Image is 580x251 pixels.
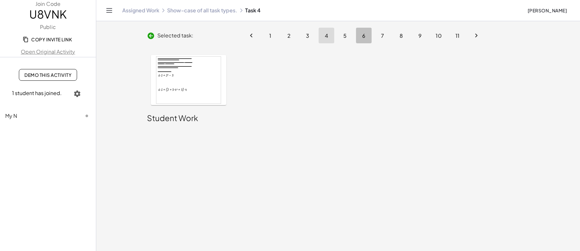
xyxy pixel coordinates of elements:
button: Go to page 2 [281,28,297,43]
span: 6 [362,32,365,39]
span: Copy Invite Link [24,36,72,42]
span: Demo This Activity [24,72,72,78]
span: 5 [343,32,347,39]
span: [PERSON_NAME] [527,7,567,13]
button: Copy Invite Link [19,34,77,45]
button: Go to page 3 [300,28,315,43]
button: Page 4, Current page [319,28,334,43]
span: 7 [381,32,384,39]
button: Go to page 11 [450,28,465,43]
i: Task not started. [83,112,91,120]
button: Previous page [244,28,259,43]
span: Selected task: [157,32,193,39]
span: 8 [400,32,403,39]
span: 4 [324,32,328,39]
nav: Pagination Navigation [199,26,529,45]
span: 1 student has joined. [12,90,62,96]
span: 3 [306,32,310,39]
span: 10 [436,32,442,39]
button: Go to page 9 [412,28,428,43]
button: Toggle navigation [104,5,114,16]
button: Go to page 7 [375,28,390,43]
button: Next page [468,28,484,43]
button: Go to page 1 [262,28,278,43]
span: 11 [455,32,460,39]
button: Go to page 10 [431,28,446,43]
a: Show-case of all task types. [167,7,237,14]
a: Assigned Work [122,7,159,14]
button: [PERSON_NAME] [522,5,572,16]
button: Go to page 6 [356,28,372,43]
div: Student Work [147,113,529,123]
a: Demo This Activity [19,69,77,81]
span: 1 [269,32,271,39]
label: Public [40,23,56,31]
span: 2 [287,32,291,39]
span: 9 [418,32,422,39]
span: My N [5,112,17,119]
button: Go to page 5 [337,28,353,43]
button: Go to page 8 [393,28,409,43]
